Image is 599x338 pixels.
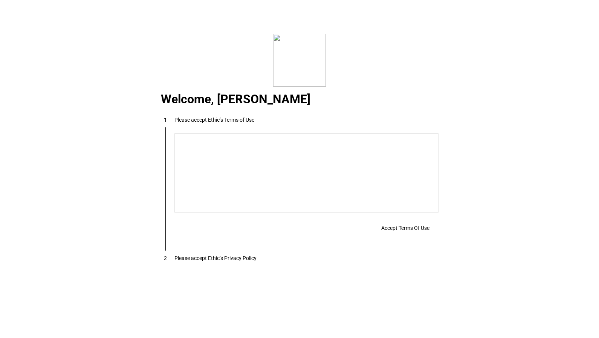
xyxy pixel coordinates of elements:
img: corporate.svg [273,34,326,87]
div: Please accept Ethic’s Privacy Policy [174,255,257,261]
span: 1 [164,117,167,123]
div: Please accept Ethic’s Terms of Use [174,117,254,123]
div: Welcome, [PERSON_NAME] [152,95,448,104]
span: 2 [164,255,167,261]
